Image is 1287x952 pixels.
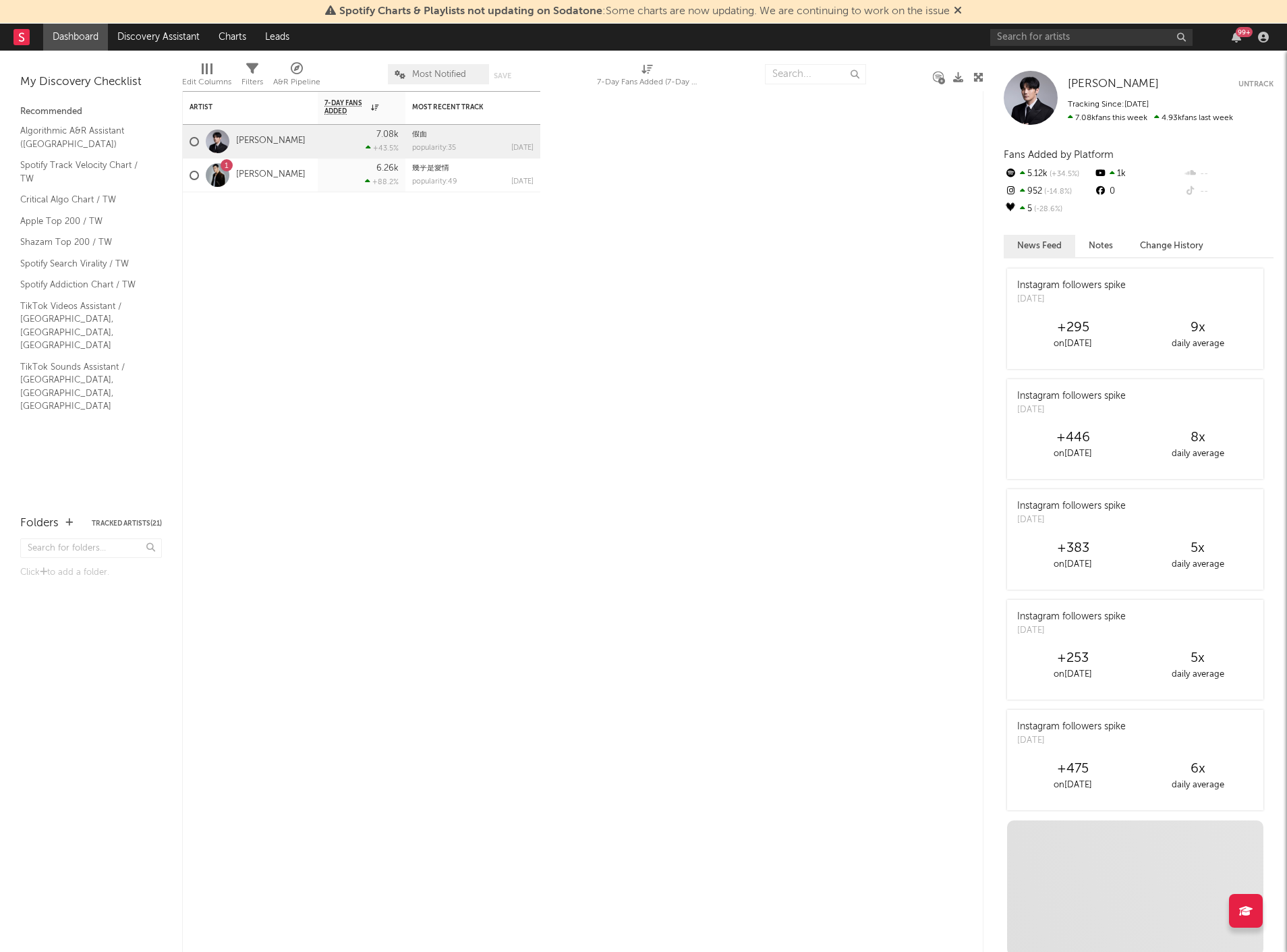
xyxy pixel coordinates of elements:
[1068,114,1147,122] span: 7.08k fans this week
[376,164,399,173] div: 6.26k
[365,177,399,186] div: +88.2 %
[1010,446,1135,462] div: on [DATE]
[1010,320,1135,336] div: +295
[1017,403,1126,417] div: [DATE]
[1135,761,1260,777] div: 6 x
[1004,165,1093,183] div: 5.12k
[990,29,1193,46] input: Search for artists
[1010,430,1135,446] div: +446
[1010,667,1135,683] div: on [DATE]
[1017,720,1126,734] div: Instagram followers spike
[1017,389,1126,403] div: Instagram followers spike
[954,6,962,17] span: Dismiss
[1135,430,1260,446] div: 8 x
[273,74,320,90] div: A&R Pipeline
[1093,183,1183,200] div: 0
[20,214,148,229] a: Apple Top 200 / TW
[412,178,457,186] div: popularity: 49
[1032,206,1062,213] span: -28.6 %
[20,235,148,250] a: Shazam Top 200 / TW
[241,57,263,96] div: Filters
[1017,610,1126,624] div: Instagram followers spike
[339,6,602,17] span: Spotify Charts & Playlists not updating on Sodatone
[236,169,306,181] a: [PERSON_NAME]
[765,64,866,84] input: Search...
[376,130,399,139] div: 7.08k
[1010,540,1135,557] div: +383
[1048,171,1079,178] span: +34.5 %
[236,136,306,147] a: [PERSON_NAME]
[20,74,162,90] div: My Discovery Checklist
[412,131,427,138] a: 假面
[1236,27,1253,37] div: 99 +
[1004,150,1114,160] span: Fans Added by Platform
[1017,499,1126,513] div: Instagram followers spike
[511,178,534,186] div: [DATE]
[1004,200,1093,218] div: 5
[182,57,231,96] div: Edit Columns
[256,24,299,51] a: Leads
[273,57,320,96] div: A&R Pipeline
[209,24,256,51] a: Charts
[241,74,263,90] div: Filters
[1135,557,1260,573] div: daily average
[43,24,108,51] a: Dashboard
[1010,777,1135,793] div: on [DATE]
[1068,78,1159,90] span: [PERSON_NAME]
[1184,165,1274,183] div: --
[412,144,456,152] div: popularity: 35
[1068,101,1149,109] span: Tracking Since: [DATE]
[1135,320,1260,336] div: 9 x
[1135,777,1260,793] div: daily average
[1075,235,1126,257] button: Notes
[1232,32,1241,43] button: 99+
[1010,557,1135,573] div: on [DATE]
[20,299,148,353] a: TikTok Videos Assistant / [GEOGRAPHIC_DATA], [GEOGRAPHIC_DATA], [GEOGRAPHIC_DATA]
[20,515,59,532] div: Folders
[108,24,209,51] a: Discovery Assistant
[1068,78,1159,91] a: [PERSON_NAME]
[412,70,466,79] span: Most Notified
[1135,667,1260,683] div: daily average
[20,123,148,151] a: Algorithmic A&R Assistant ([GEOGRAPHIC_DATA])
[1068,114,1233,122] span: 4.93k fans last week
[339,6,950,17] span: : Some charts are now updating. We are continuing to work on the issue
[20,538,162,558] input: Search for folders...
[20,256,148,271] a: Spotify Search Virality / TW
[1093,165,1183,183] div: 1k
[20,360,148,414] a: TikTok Sounds Assistant / [GEOGRAPHIC_DATA], [GEOGRAPHIC_DATA], [GEOGRAPHIC_DATA]
[1135,336,1260,352] div: daily average
[1010,336,1135,352] div: on [DATE]
[1017,513,1126,527] div: [DATE]
[20,565,162,581] div: Click to add a folder.
[1042,188,1072,196] span: -14.8 %
[412,103,513,111] div: Most Recent Track
[1004,235,1075,257] button: News Feed
[1004,183,1093,200] div: 952
[1017,279,1126,293] div: Instagram followers spike
[1017,624,1126,638] div: [DATE]
[20,192,148,207] a: Critical Algo Chart / TW
[412,165,534,172] div: 幾乎是愛情
[1126,235,1217,257] button: Change History
[20,158,148,186] a: Spotify Track Velocity Chart / TW
[412,165,449,172] a: 幾乎是愛情
[1135,650,1260,667] div: 5 x
[1238,78,1274,91] button: Untrack
[324,99,368,115] span: 7-Day Fans Added
[366,144,399,152] div: +43.5 %
[1184,183,1274,200] div: --
[1010,650,1135,667] div: +253
[92,520,162,527] button: Tracked Artists(21)
[182,74,231,90] div: Edit Columns
[20,277,148,292] a: Spotify Addiction Chart / TW
[597,74,698,90] div: 7-Day Fans Added (7-Day Fans Added)
[1135,540,1260,557] div: 5 x
[1017,734,1126,748] div: [DATE]
[1135,446,1260,462] div: daily average
[1010,761,1135,777] div: +475
[20,104,162,120] div: Recommended
[190,103,291,111] div: Artist
[511,144,534,152] div: [DATE]
[412,131,534,138] div: 假面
